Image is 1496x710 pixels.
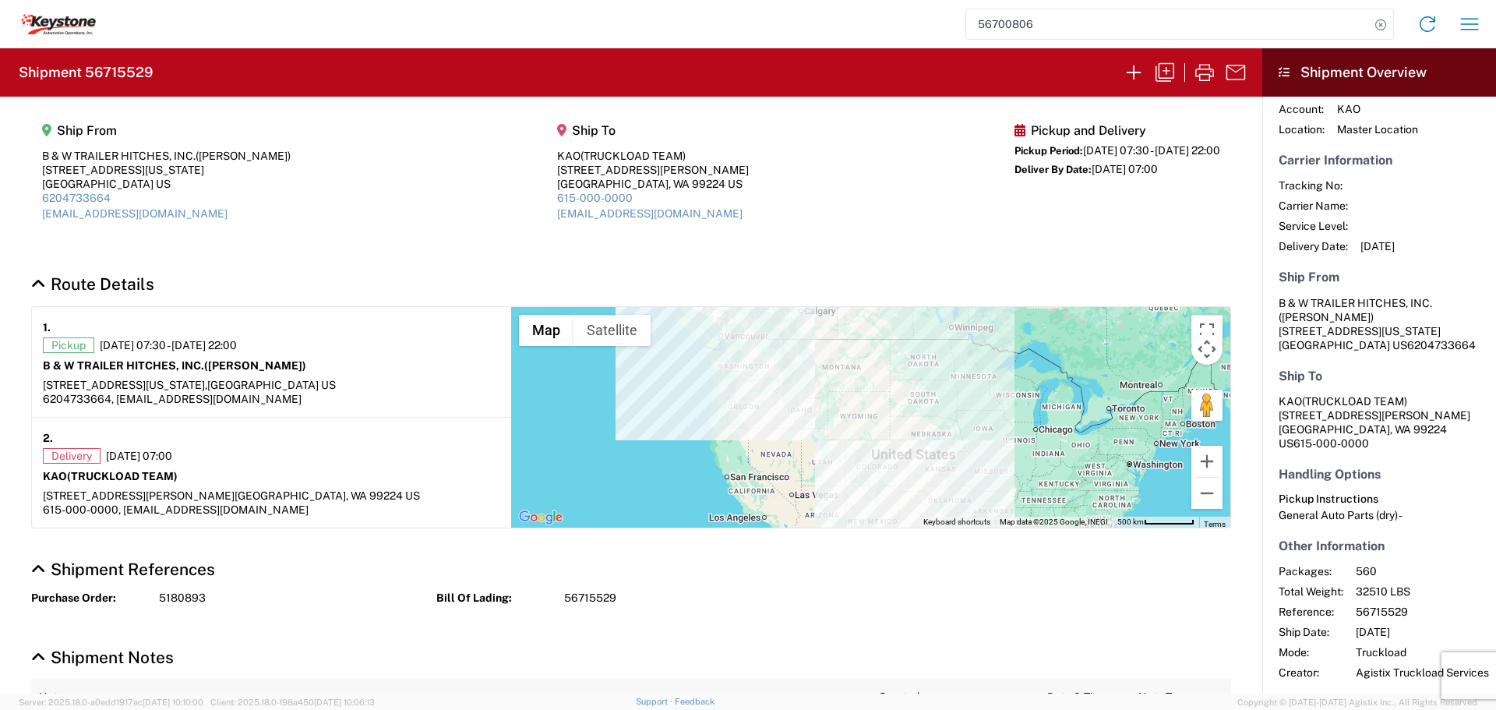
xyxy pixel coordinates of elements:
[1279,585,1343,599] span: Total Weight:
[1237,695,1477,709] span: Copyright © [DATE]-[DATE] Agistix Inc., All Rights Reserved
[1191,315,1223,346] button: Toggle fullscreen view
[1356,585,1489,599] span: 32510 LBS
[580,150,686,162] span: (TRUCKLOAD TEAM)
[1356,605,1489,619] span: 56715529
[1279,325,1441,337] span: [STREET_ADDRESS][US_STATE]
[557,163,749,177] div: [STREET_ADDRESS][PERSON_NAME]
[207,379,336,391] span: [GEOGRAPHIC_DATA] US
[1279,564,1343,578] span: Packages:
[106,449,172,463] span: [DATE] 07:00
[1279,153,1480,168] h5: Carrier Information
[557,177,749,191] div: [GEOGRAPHIC_DATA], WA 99224 US
[143,698,203,707] span: [DATE] 10:10:00
[923,517,990,528] button: Keyboard shortcuts
[1356,625,1489,639] span: [DATE]
[1279,645,1343,659] span: Mode:
[196,150,291,162] span: ([PERSON_NAME])
[1191,334,1223,365] button: Map camera controls
[1014,145,1083,157] span: Pickup Period:
[1014,123,1220,138] h5: Pickup and Delivery
[1014,164,1092,175] span: Deliver By Date:
[557,149,749,163] div: KAO
[1279,219,1348,233] span: Service Level:
[1279,395,1470,422] span: KAO [STREET_ADDRESS][PERSON_NAME]
[1279,508,1480,522] div: General Auto Parts (dry) -
[1279,311,1374,323] span: ([PERSON_NAME])
[1279,666,1343,680] span: Creator:
[557,192,633,204] a: 615-000-0000
[966,9,1370,39] input: Shipment, tracking or reference number
[1407,339,1476,351] span: 6204733664
[1279,239,1348,253] span: Delivery Date:
[210,698,375,707] span: Client: 2025.18.0-198a450
[1279,199,1348,213] span: Carrier Name:
[1083,144,1220,157] span: [DATE] 07:30 - [DATE] 22:00
[1337,122,1418,136] span: Master Location
[1279,296,1480,352] address: [GEOGRAPHIC_DATA] US
[43,318,51,337] strong: 1.
[564,591,616,606] span: 56715529
[43,379,207,391] span: [STREET_ADDRESS][US_STATE],
[519,315,573,346] button: Show street map
[43,337,94,353] span: Pickup
[557,123,749,138] h5: Ship To
[31,648,174,667] a: Hide Details
[1191,446,1223,477] button: Zoom in
[19,698,203,707] span: Server: 2025.18.0-a0edd1917ac
[31,591,148,606] strong: Purchase Order:
[1356,666,1489,680] span: Agistix Truckload Services
[1279,122,1325,136] span: Location:
[235,489,420,502] span: [GEOGRAPHIC_DATA], WA 99224 US
[515,507,566,528] a: Open this area in Google Maps (opens a new window)
[67,470,178,482] span: (TRUCKLOAD TEAM)
[43,392,500,406] div: 6204733664, [EMAIL_ADDRESS][DOMAIN_NAME]
[1293,437,1369,450] span: 615-000-0000
[1117,517,1144,526] span: 500 km
[31,560,215,579] a: Hide Details
[31,274,154,294] a: Hide Details
[1191,390,1223,421] button: Drag Pegman onto the map to open Street View
[1279,467,1480,482] h5: Handling Options
[1279,297,1432,309] span: B & W TRAILER HITCHES, INC.
[1279,605,1343,619] span: Reference:
[1337,102,1418,116] span: KAO
[1191,478,1223,509] button: Zoom out
[43,448,101,464] span: Delivery
[1279,369,1480,383] h5: Ship To
[100,338,237,352] span: [DATE] 07:30 - [DATE] 22:00
[557,207,743,220] a: [EMAIL_ADDRESS][DOMAIN_NAME]
[204,359,306,372] span: ([PERSON_NAME])
[1262,48,1496,97] header: Shipment Overview
[314,698,375,707] span: [DATE] 10:06:13
[675,697,714,706] a: Feedback
[1279,270,1480,284] h5: Ship From
[159,591,206,606] span: 5180893
[42,149,291,163] div: B & W TRAILER HITCHES, INC.
[43,359,306,372] strong: B & W TRAILER HITCHES, INC.
[1356,645,1489,659] span: Truckload
[1360,239,1395,253] span: [DATE]
[1000,517,1108,526] span: Map data ©2025 Google, INEGI
[1279,178,1348,193] span: Tracking No:
[1279,625,1343,639] span: Ship Date:
[1302,395,1407,408] span: (TRUCKLOAD TEAM)
[573,315,651,346] button: Show satellite imagery
[1279,539,1480,553] h5: Other Information
[42,177,291,191] div: [GEOGRAPHIC_DATA] US
[42,163,291,177] div: [STREET_ADDRESS][US_STATE]
[43,503,500,517] div: 615-000-0000, [EMAIL_ADDRESS][DOMAIN_NAME]
[515,507,566,528] img: Google
[42,207,228,220] a: [EMAIL_ADDRESS][DOMAIN_NAME]
[43,489,235,502] span: [STREET_ADDRESS][PERSON_NAME]
[19,63,153,82] h2: Shipment 56715529
[1279,394,1480,450] address: [GEOGRAPHIC_DATA], WA 99224 US
[1204,520,1226,528] a: Terms
[42,123,291,138] h5: Ship From
[43,429,53,448] strong: 2.
[42,192,111,204] a: 6204733664
[436,591,553,606] strong: Bill Of Lading:
[1092,163,1158,175] span: [DATE] 07:00
[1356,564,1489,578] span: 560
[636,697,675,706] a: Support
[43,470,178,482] strong: KAO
